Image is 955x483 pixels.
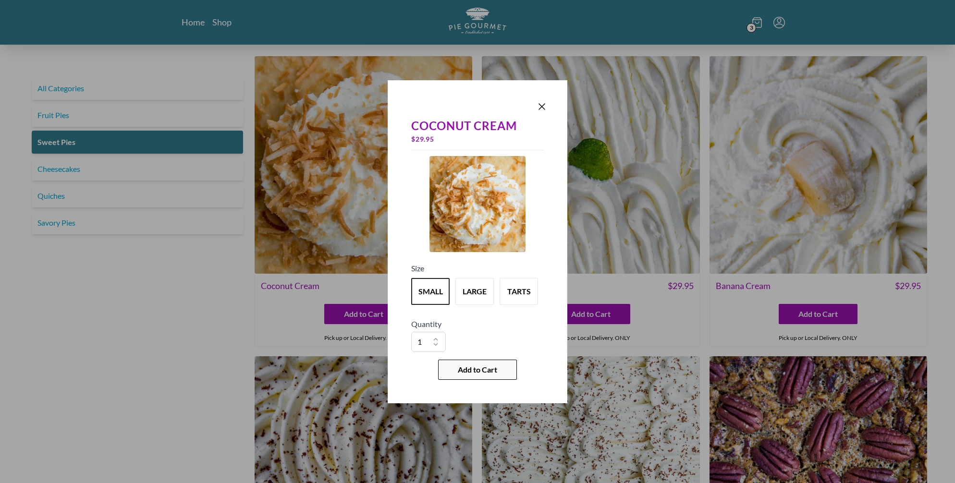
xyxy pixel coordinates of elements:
button: Variant Swatch [500,278,538,305]
span: Add to Cart [458,364,497,375]
div: Coconut Cream [411,119,544,133]
button: Add to Cart [438,360,517,380]
a: Product Image [429,156,526,255]
button: Variant Swatch [455,278,494,305]
img: Product Image [429,156,526,252]
button: Variant Swatch [411,278,450,305]
button: Close panel [536,101,548,112]
h5: Quantity [411,318,544,330]
div: $ 29.95 [411,133,544,146]
h5: Size [411,263,544,274]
